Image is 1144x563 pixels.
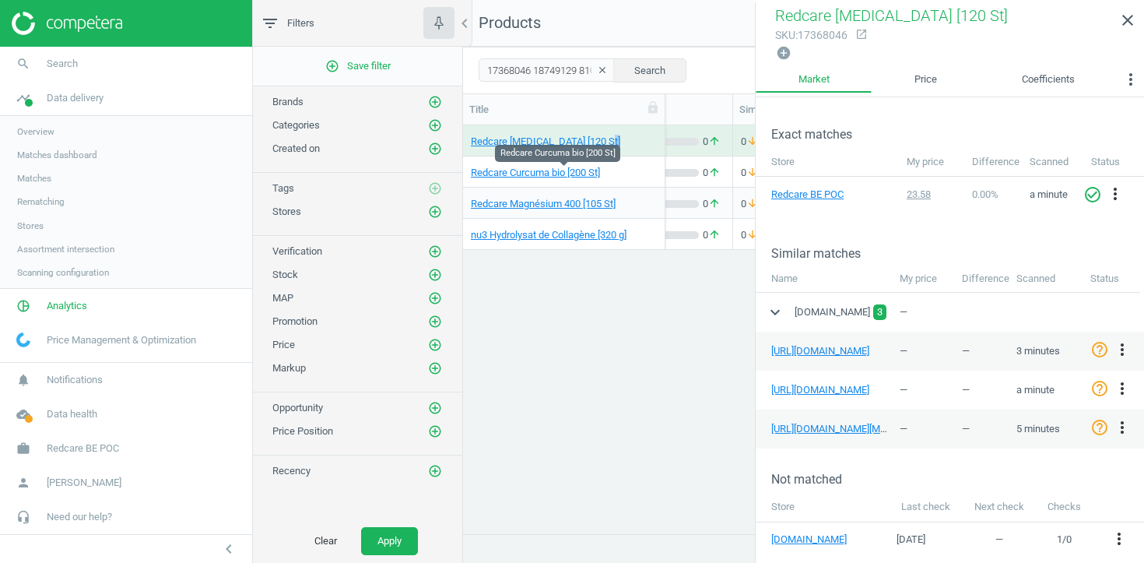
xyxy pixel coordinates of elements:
[775,6,1008,25] span: Redcare [MEDICAL_DATA] [120 St]
[272,292,293,304] span: MAP
[954,337,1009,366] div: —
[847,28,868,42] a: open_in_new
[428,142,442,156] i: add_circle_outline
[1110,530,1128,550] button: more_vert
[892,415,954,444] div: —
[1113,340,1132,361] button: more_vert
[741,197,763,211] span: 0
[699,135,725,149] span: 0
[272,465,311,477] span: Recency
[47,333,196,347] span: Price Management & Optimization
[1106,185,1125,205] button: more_vert
[746,135,759,149] i: arrow_downward
[855,28,868,40] i: open_in_new
[962,492,1036,522] th: Next check
[17,266,109,279] span: Scanning configuration
[47,476,121,490] span: [PERSON_NAME]
[613,58,686,82] button: Search
[428,315,442,329] i: add_circle_outline
[471,228,626,242] a: nu3 Hydrolysat de Collagène [320 g]
[427,361,443,376] button: add_circle_outline
[428,361,442,375] i: add_circle_outline
[756,492,889,522] th: Store
[699,197,725,211] span: 0
[1016,383,1055,397] span: a minute
[1113,379,1132,399] button: more_vert
[954,265,1009,294] div: Difference
[427,424,443,439] button: add_circle_outline
[761,298,789,327] button: expand_more
[287,16,314,30] span: Filters
[771,533,865,547] a: [DOMAIN_NAME]
[272,143,320,154] span: Created on
[17,195,65,208] span: Rematching
[899,147,964,177] th: My price
[9,434,38,463] i: work
[962,522,1036,558] td: —
[1090,340,1109,359] i: help_outline
[907,188,957,202] div: 23.58
[591,60,614,82] button: clear
[428,291,442,305] i: add_circle_outline
[1037,492,1092,522] th: Checks
[17,243,114,255] span: Assortment intersection
[775,44,792,62] button: add_circle
[771,472,1144,487] h3: Not matched
[17,125,54,138] span: Overview
[964,147,1022,177] th: Difference
[708,135,721,149] i: arrow_upward
[1113,379,1132,398] i: more_vert
[708,228,721,242] i: arrow_upward
[756,265,892,294] div: Name
[954,376,1009,405] div: —
[889,492,962,522] th: Last check
[471,197,616,211] a: Redcare Magnésium 400 [105 St]
[771,127,1144,142] h3: Exact matches
[699,228,725,242] span: 0
[428,401,442,415] i: add_circle_outline
[746,228,759,242] i: arrow_downward
[1106,185,1125,203] i: more_vert
[1083,265,1140,294] div: Status
[9,399,38,429] i: cloud_done
[428,338,442,352] i: add_circle_outline
[972,188,998,200] span: 0.00 %
[428,464,442,478] i: add_circle_outline
[1110,530,1128,548] i: more_vert
[9,502,38,532] i: headset_mic
[741,166,763,180] span: 0
[771,188,849,202] a: Redcare BE POC
[776,45,791,61] i: add_circle
[479,58,615,82] input: SKU/Title search
[1083,147,1144,177] th: Status
[428,118,442,132] i: add_circle_outline
[479,13,541,32] span: Products
[272,425,333,437] span: Price Position
[1022,147,1083,177] th: Scanned
[741,135,763,149] span: 0
[1009,265,1083,294] div: Scanned
[47,299,87,313] span: Analytics
[47,510,112,524] span: Need our help?
[795,305,870,319] span: [DOMAIN_NAME]
[597,65,608,76] i: clear
[766,303,784,322] i: expand_more
[428,181,442,195] i: add_circle_outline
[877,304,883,320] span: 3
[9,468,38,498] i: person
[455,14,474,33] i: chevron_left
[427,118,443,133] button: add_circle_outline
[427,94,443,110] button: add_circle_outline
[272,269,298,280] span: Stock
[47,442,119,456] span: Redcare BE POC
[1113,418,1132,438] button: more_vert
[1037,522,1092,558] td: 1 / 0
[471,166,600,180] a: Redcare Curcuma bio [200 St]
[47,57,78,71] span: Search
[47,407,97,421] span: Data health
[708,166,721,180] i: arrow_upward
[427,244,443,259] button: add_circle_outline
[261,14,279,33] i: filter_list
[427,204,443,220] button: add_circle_outline
[428,424,442,438] i: add_circle_outline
